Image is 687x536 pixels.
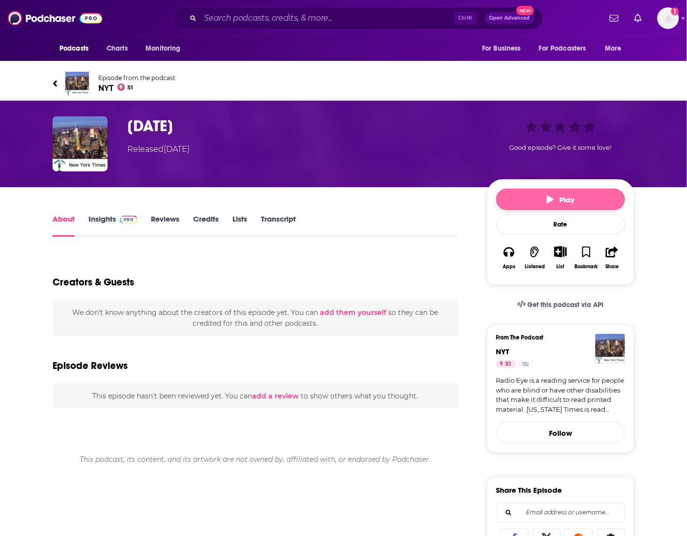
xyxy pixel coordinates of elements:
a: 51 [496,360,516,368]
span: 51 [506,360,512,369]
button: open menu [139,39,193,58]
button: Apps [496,240,522,276]
span: This episode hasn't been reviewed yet. You can to show others what you thought. [92,392,418,400]
svg: Add a profile image [671,7,679,15]
button: Show profile menu [658,7,679,29]
span: NYT [98,84,175,93]
span: Open Advanced [489,16,530,21]
a: Transcript [261,214,296,237]
span: Charts [107,42,128,56]
img: Podchaser - Follow, Share and Rate Podcasts [8,9,102,28]
span: More [605,42,622,56]
div: Released [DATE] [127,143,190,155]
a: NYTEpisode from the podcastNYT51 [53,72,634,95]
div: List [557,263,565,270]
img: NYT [65,72,89,95]
a: Get this podcast via API [510,293,612,317]
span: Logged in as angelahattar [658,7,679,29]
a: Charts [100,39,134,58]
div: Rate [496,214,625,234]
h3: From The Podcast [496,334,617,341]
span: Play [547,195,575,204]
img: User Profile [658,7,679,29]
button: add them yourself [320,309,386,316]
h2: Creators & Guests [53,276,134,288]
input: Search podcasts, credits, & more... [200,10,454,26]
span: Podcasts [59,42,88,56]
div: Listened [525,264,545,270]
h3: Share This Episode [496,486,562,495]
span: Ctrl K [454,12,477,25]
a: Radio Eye is a reading service for people who are blind or have other disabilities that make it d... [496,376,625,414]
img: 9.1.25 [53,116,108,171]
span: We don't know anything about the creators of this episode yet . You can so they can be credited f... [72,308,438,328]
div: Apps [503,264,515,270]
img: Podchaser Pro [120,216,137,224]
img: NYT [596,334,625,364]
a: Show notifications dropdown [630,10,646,27]
button: Listened [522,240,547,276]
button: open menu [53,39,101,58]
span: For Podcasters [539,42,586,56]
button: Show More Button [550,246,571,257]
span: Get this podcast via API [528,301,604,309]
div: Share [605,264,619,270]
div: Bookmark [575,264,598,270]
a: About [53,214,75,237]
span: Episode from the podcast [98,74,175,82]
a: Reviews [151,214,179,237]
span: Good episode? Give it some love! [510,144,612,151]
span: 51 [128,85,133,90]
span: New [516,6,534,15]
div: Show More ButtonList [548,240,573,276]
h1: 9.1.25 [127,116,471,136]
div: This podcast, its content, and its artwork are not owned by, affiliated with, or endorsed by Podc... [53,448,458,472]
h3: Episode Reviews [53,360,128,372]
span: For Business [482,42,521,56]
div: Search followers [496,503,625,523]
span: Monitoring [145,42,180,56]
div: Search podcasts, credits, & more... [173,7,543,29]
button: open menu [599,39,634,58]
a: Show notifications dropdown [606,10,623,27]
button: open menu [533,39,601,58]
a: InsightsPodchaser Pro [88,214,137,237]
button: Follow [496,422,625,444]
button: Bookmark [573,240,599,276]
button: open menu [475,39,533,58]
button: add a review [252,391,299,401]
button: Share [600,240,625,276]
button: Play [496,189,625,210]
a: Lists [232,214,247,237]
a: NYT [496,347,510,356]
button: Open AdvancedNew [485,12,535,24]
input: Email address or username... [505,504,617,522]
a: Credits [193,214,219,237]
